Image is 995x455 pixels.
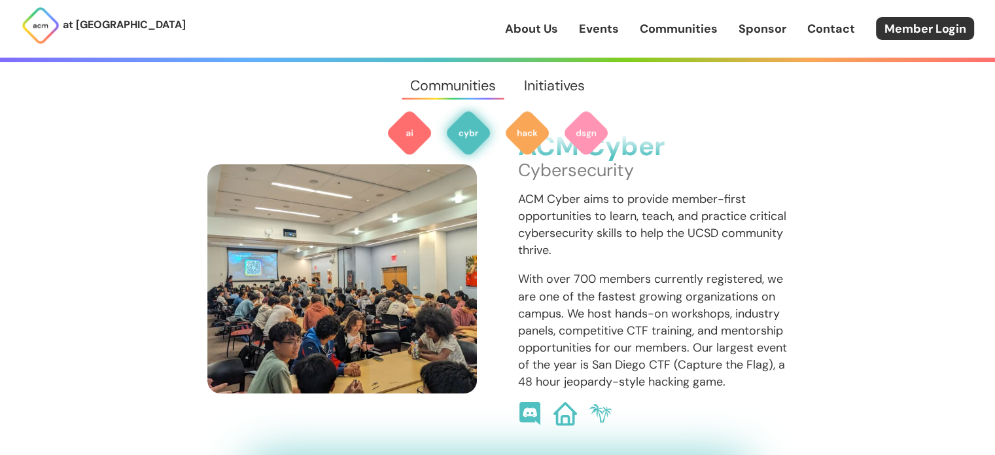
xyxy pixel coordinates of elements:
[63,16,186,33] p: at [GEOGRAPHIC_DATA]
[579,20,619,37] a: Events
[518,162,788,179] p: Cybersecurity
[505,20,558,37] a: About Us
[876,17,974,40] a: Member Login
[739,20,786,37] a: Sponsor
[21,6,60,45] img: ACM Logo
[518,270,788,390] p: With over 700 members currently registered, we are one of the fastest growing organizations on ca...
[563,109,610,156] img: ACM Design
[640,20,718,37] a: Communities
[589,402,612,426] img: SDCTF
[21,6,186,45] a: at [GEOGRAPHIC_DATA]
[518,191,788,259] p: ACM Cyber aims to provide member-first opportunities to learn, teach, and practice critical cyber...
[504,109,551,156] img: ACM Hack
[553,402,577,426] img: ACM Cyber Website
[807,20,855,37] a: Contact
[518,402,542,426] img: ACM Cyber Discord
[207,164,478,393] img: members picking locks at Lockpicking 102
[518,132,788,162] h3: ACM Cyber
[445,109,492,156] img: ACM Cyber
[386,109,433,156] img: ACM AI
[510,62,599,109] a: Initiatives
[396,62,510,109] a: Communities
